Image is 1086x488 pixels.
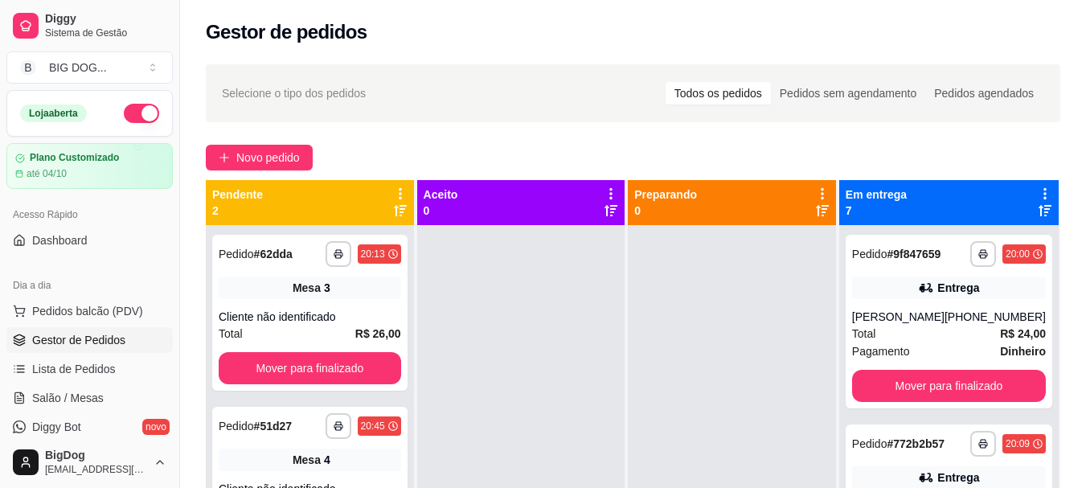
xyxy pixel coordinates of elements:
div: [PERSON_NAME] [852,309,945,325]
strong: # 772b2b57 [887,437,945,450]
strong: Dinheiro [1000,345,1046,358]
button: Alterar Status [124,104,159,123]
span: Pedido [852,248,887,260]
button: Novo pedido [206,145,313,170]
span: Lista de Pedidos [32,361,116,377]
strong: # 62dda [254,248,293,260]
span: BigDog [45,449,147,463]
button: Mover para finalizado [219,352,401,384]
span: Pedido [219,248,254,260]
span: Pedido [852,437,887,450]
div: 20:13 [361,248,385,260]
span: Sistema de Gestão [45,27,166,39]
div: Loja aberta [20,105,87,122]
span: Dashboard [32,232,88,248]
strong: # 51d27 [254,420,293,433]
div: Todos os pedidos [666,82,771,105]
div: Entrega [937,280,979,296]
span: [EMAIL_ADDRESS][DOMAIN_NAME] [45,463,147,476]
span: plus [219,152,230,163]
span: Novo pedido [236,149,300,166]
p: Pendente [212,187,263,203]
span: Gestor de Pedidos [32,332,125,348]
span: Total [852,325,876,342]
strong: # 9f847659 [887,248,941,260]
span: Total [219,325,243,342]
div: Acesso Rápido [6,202,173,228]
span: B [20,59,36,76]
span: Mesa [293,452,321,468]
a: Lista de Pedidos [6,356,173,382]
a: Dashboard [6,228,173,253]
button: Mover para finalizado [852,370,1046,402]
div: BIG DOG ... [49,59,107,76]
strong: R$ 24,00 [1000,327,1046,340]
h2: Gestor de pedidos [206,19,367,45]
div: 20:09 [1006,437,1030,450]
div: [PHONE_NUMBER] [945,309,1046,325]
div: Pedidos agendados [925,82,1043,105]
div: 20:45 [361,420,385,433]
div: Dia a dia [6,273,173,298]
span: Mesa [293,280,321,296]
a: Salão / Mesas [6,385,173,411]
div: 4 [324,452,330,468]
span: Salão / Mesas [32,390,104,406]
p: Preparando [634,187,697,203]
span: Diggy [45,12,166,27]
span: Selecione o tipo dos pedidos [222,84,366,102]
div: Pedidos sem agendamento [771,82,925,105]
button: Select a team [6,51,173,84]
article: Plano Customizado [30,152,119,164]
p: Aceito [424,187,458,203]
strong: R$ 26,00 [355,327,401,340]
a: DiggySistema de Gestão [6,6,173,45]
a: Gestor de Pedidos [6,327,173,353]
button: Pedidos balcão (PDV) [6,298,173,324]
div: 20:00 [1006,248,1030,260]
div: Cliente não identificado [219,309,401,325]
div: 3 [324,280,330,296]
article: até 04/10 [27,167,67,180]
span: Diggy Bot [32,419,81,435]
a: Plano Customizadoaté 04/10 [6,143,173,189]
p: 2 [212,203,263,219]
p: 7 [846,203,907,219]
span: Pedidos balcão (PDV) [32,303,143,319]
a: Diggy Botnovo [6,414,173,440]
p: 0 [424,203,458,219]
span: Pedido [219,420,254,433]
p: 0 [634,203,697,219]
button: BigDog[EMAIL_ADDRESS][DOMAIN_NAME] [6,443,173,482]
div: Entrega [937,470,979,486]
span: Pagamento [852,342,910,360]
p: Em entrega [846,187,907,203]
